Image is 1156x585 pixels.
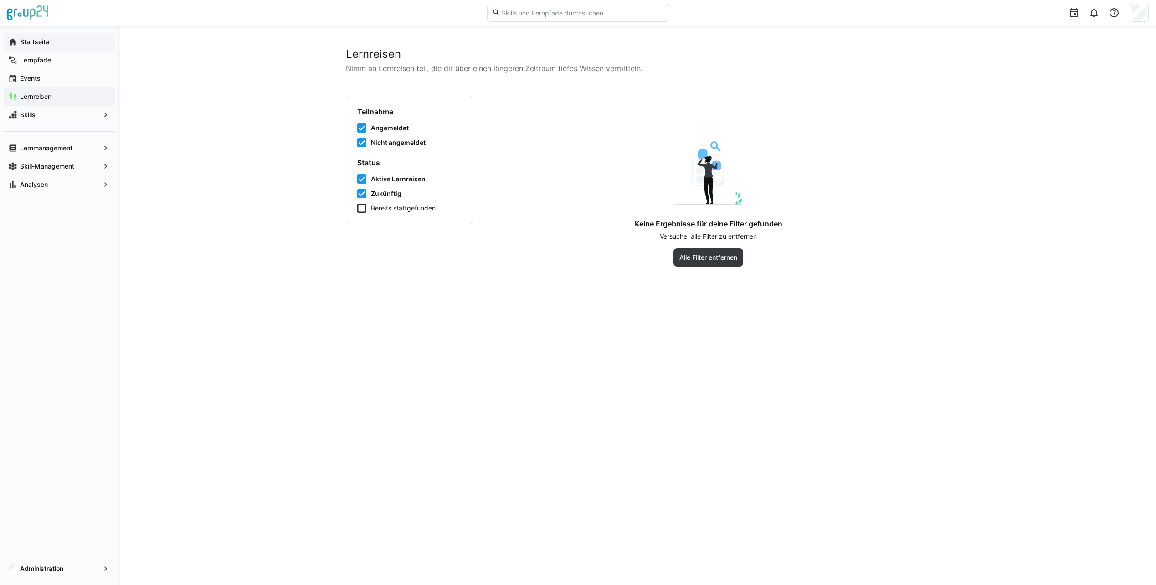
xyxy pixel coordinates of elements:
[346,47,929,61] h2: Lernreisen
[371,138,426,147] span: Nicht angemeldet
[501,9,664,17] input: Skills und Lernpfade durchsuchen…
[660,232,757,241] p: Versuche, alle Filter zu entfernen
[357,107,462,116] h4: Teilnahme
[371,189,401,198] span: Zukünftig
[635,219,782,228] h4: Keine Ergebnisse für deine Filter gefunden
[371,123,409,133] span: Angemeldet
[371,204,436,213] span: Bereits stattgefunden
[346,63,929,74] p: Nimm an Lernreisen teil, die dir über einen längeren Zeitraum tiefes Wissen vermitteln.
[371,174,426,184] span: Aktive Lernreisen
[357,158,462,167] h4: Status
[673,248,743,267] button: Alle Filter entfernen
[678,253,739,262] span: Alle Filter entfernen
